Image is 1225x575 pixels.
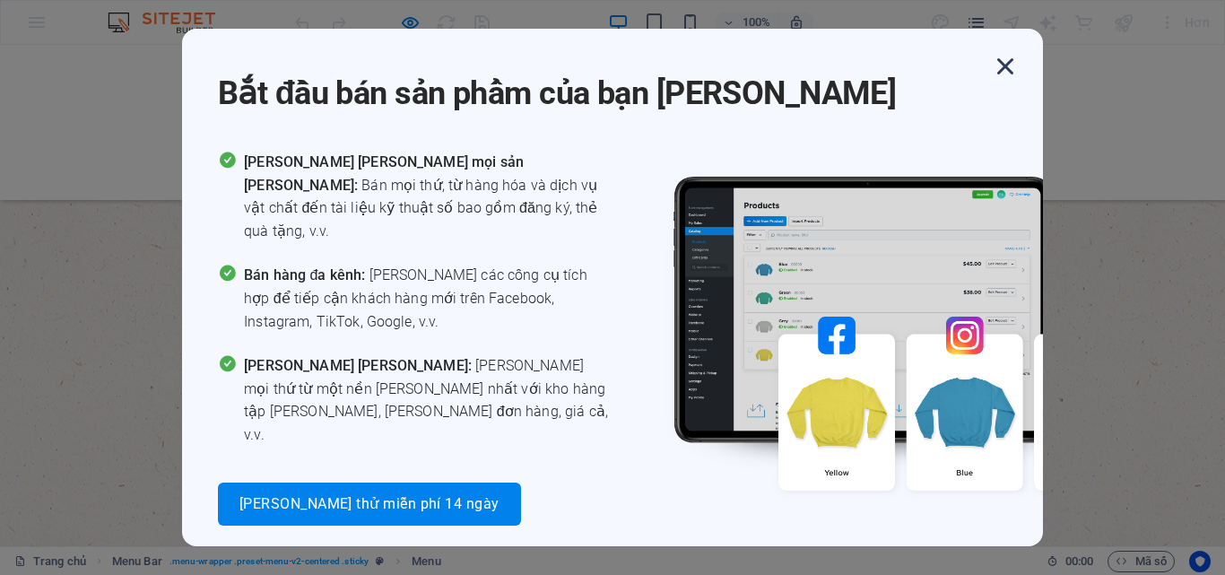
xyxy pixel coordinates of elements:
[819,83,874,141] a: Dịch vụ
[841,95,875,128] font: Dịch vụ
[218,483,521,526] button: [PERSON_NAME] thử miễn phí 14 ngày
[244,266,365,283] font: Bán hàng đa kênh:
[244,177,597,240] font: Bán mọi thứ, từ hàng hóa và dịch vụ vật chất đến tài liệu kỹ thuật số bao gồm đăng ký, thẻ quà tặ...
[218,74,896,112] font: Bắt đầu bán sản phẩm của bạn [PERSON_NAME]
[189,83,264,141] a: Trang chủ
[929,95,954,128] font: Đối tác
[292,83,527,141] a: Trang trại của [PERSON_NAME]
[239,495,500,512] font: [PERSON_NAME] thử miễn phí 14 ngày
[644,151,1182,543] img: promo_image.png
[189,14,369,83] img: Trang trại dặm xanh
[244,266,587,329] font: [PERSON_NAME] các công cụ tích hợp để tiếp cận khách hàng mới trên Facebook, Instagram, TikTok, G...
[395,95,527,128] font: Trang trại của [PERSON_NAME]
[556,83,790,141] a: Sản phẩm của [PERSON_NAME]
[658,95,790,128] font: Sản phẩm của [PERSON_NAME]
[904,83,955,141] a: Đối tác
[244,357,472,374] font: [PERSON_NAME] [PERSON_NAME]:
[244,357,608,443] font: [PERSON_NAME] mọi thứ từ một nền [PERSON_NAME] nhất với kho hàng tập [PERSON_NAME], [PERSON_NAME]...
[219,95,264,128] font: Trang chủ
[1003,95,1036,128] font: Liên hệ
[983,83,1036,141] a: Liên hệ
[244,153,524,194] font: [PERSON_NAME] [PERSON_NAME] mọi sản [PERSON_NAME]:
